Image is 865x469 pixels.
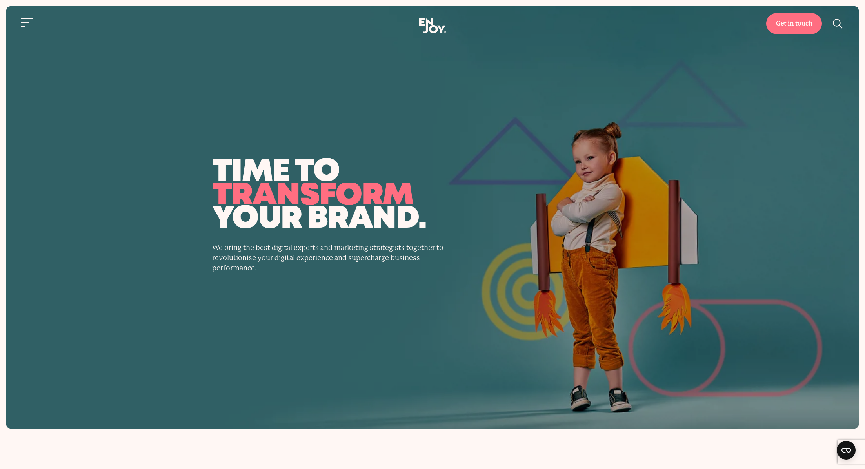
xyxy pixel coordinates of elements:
[19,14,35,31] button: Site navigation
[212,183,413,209] span: transform
[212,243,447,273] p: We bring the best digital experts and marketing strategists together to revolutionise your digita...
[212,208,653,230] span: your brand.
[830,15,846,32] button: Site search
[766,13,822,34] a: Get in touch
[212,161,653,183] span: time to
[837,441,856,460] button: Open CMP widget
